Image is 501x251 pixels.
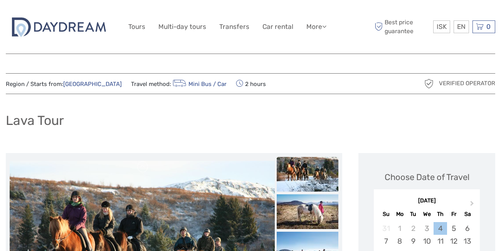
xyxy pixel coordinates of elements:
a: Car rental [262,21,293,32]
button: Next Month [467,199,479,211]
div: Choose Friday, September 12th, 2025 [447,235,461,248]
div: Mo [393,209,407,219]
img: 2722-c67f3ee1-da3f-448a-ae30-a82a1b1ec634_logo_big.jpg [6,13,112,40]
img: verified_operator_grey_128.png [423,77,435,90]
div: Fr [447,209,461,219]
div: Choose Date of Travel [385,171,469,183]
a: More [306,21,326,32]
span: 0 [485,23,492,30]
div: Not available Sunday, August 31st, 2025 [379,222,393,235]
div: Tu [407,209,420,219]
a: [GEOGRAPHIC_DATA] [63,81,122,88]
div: Choose Thursday, September 11th, 2025 [434,235,447,248]
span: Verified Operator [439,79,495,88]
button: Open LiveChat chat widget [89,12,98,21]
span: 2 hours [236,78,266,89]
div: We [420,209,434,219]
div: Choose Sunday, September 7th, 2025 [379,235,393,248]
div: Choose Wednesday, September 10th, 2025 [420,235,434,248]
img: 4d847cf282c2415bb21f7d9a3cca17bd_slider_thumbnail.jpg [277,194,338,229]
div: Th [434,209,447,219]
h1: Lava Tour [6,113,64,128]
div: Not available Wednesday, September 3rd, 2025 [420,222,434,235]
span: ISK [437,23,447,30]
div: Not available Monday, September 1st, 2025 [393,222,407,235]
div: EN [454,20,469,33]
span: Region / Starts from: [6,80,122,88]
div: Choose Tuesday, September 9th, 2025 [407,235,420,248]
img: 8778b268f4bc4937bc360411d0724f8a_slider_thumbnail.jpg [277,157,338,192]
span: Best price guarantee [373,18,432,35]
div: Choose Saturday, September 13th, 2025 [461,235,474,248]
a: Transfers [219,21,249,32]
a: Mini Bus / Car [171,81,227,88]
div: Choose Saturday, September 6th, 2025 [461,222,474,235]
div: Su [379,209,393,219]
div: Choose Friday, September 5th, 2025 [447,222,461,235]
a: Multi-day tours [158,21,206,32]
p: We're away right now. Please check back later! [11,13,87,20]
span: Travel method: [131,78,227,89]
div: [DATE] [374,197,480,205]
div: Choose Thursday, September 4th, 2025 [434,222,447,235]
div: Choose Monday, September 8th, 2025 [393,235,407,248]
div: Sa [461,209,474,219]
a: Tours [128,21,145,32]
div: Not available Tuesday, September 2nd, 2025 [407,222,420,235]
